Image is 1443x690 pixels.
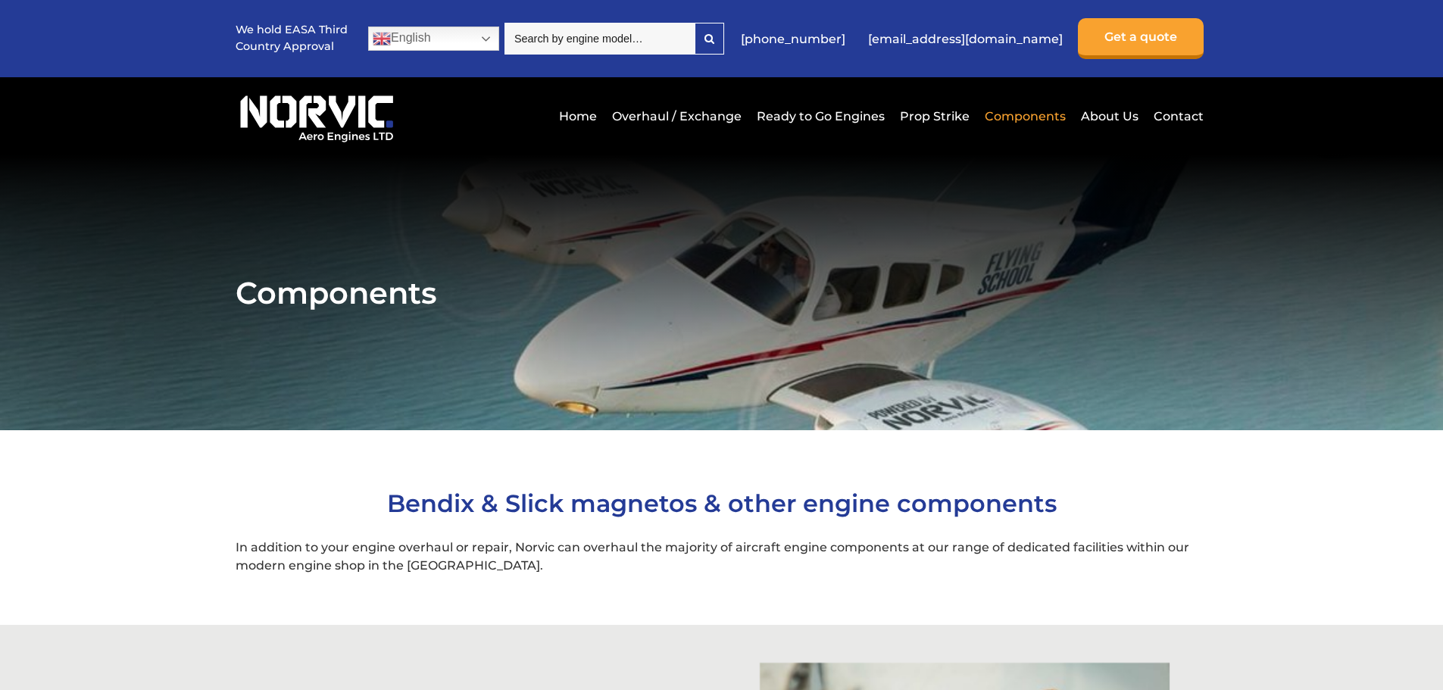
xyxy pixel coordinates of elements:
span: Bendix & Slick magnetos & other engine components [387,489,1057,518]
img: Norvic Aero Engines logo [236,89,398,143]
a: Prop Strike [896,98,973,135]
a: [PHONE_NUMBER] [733,20,853,58]
a: English [368,27,499,51]
a: Components [981,98,1070,135]
a: Contact [1150,98,1204,135]
a: About Us [1077,98,1142,135]
a: [EMAIL_ADDRESS][DOMAIN_NAME] [860,20,1070,58]
a: Get a quote [1078,18,1204,59]
p: In addition to your engine overhaul or repair, Norvic can overhaul the majority of aircraft engin... [236,539,1207,575]
a: Home [555,98,601,135]
a: Ready to Go Engines [753,98,889,135]
h1: Components [236,274,1207,311]
p: We hold EASA Third Country Approval [236,22,349,55]
input: Search by engine model… [504,23,695,55]
a: Overhaul / Exchange [608,98,745,135]
img: en [373,30,391,48]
